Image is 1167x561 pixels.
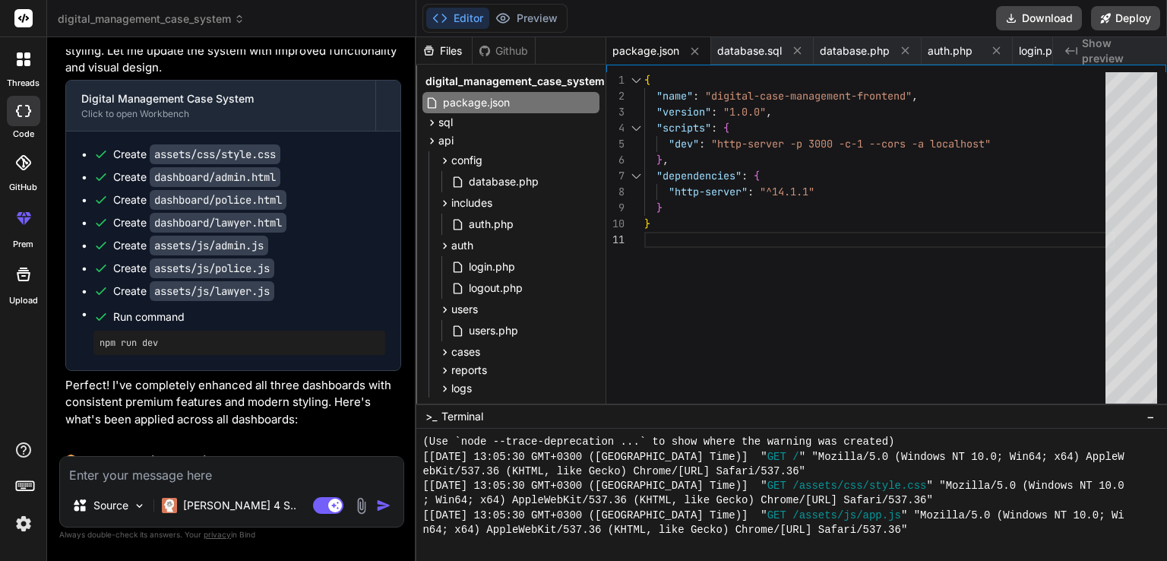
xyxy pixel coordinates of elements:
span: database.sql [717,43,782,59]
span: Terminal [441,409,483,424]
span: " "Mozilla/5.0 (Windows NT 10.0 [927,479,1124,493]
div: Github [473,43,535,59]
span: : [699,137,705,151]
div: 3 [606,104,625,120]
div: 4 [606,120,625,136]
button: Deploy [1091,6,1160,30]
div: Click to collapse the range. [626,168,646,184]
span: GET [767,450,786,464]
span: config [451,153,482,168]
span: GET [767,509,786,523]
span: users.php [467,322,520,340]
span: : [748,185,754,198]
p: I'll enhance all three dashboards with consistent features and styling. Let me update the system ... [65,25,401,77]
div: Click to open Workbench [81,108,360,120]
span: "version" [656,105,711,119]
span: auth.php [467,215,515,233]
button: Download [996,6,1082,30]
div: Create [113,192,286,208]
span: users [451,302,478,317]
code: assets/js/lawyer.js [150,281,274,301]
div: Create [113,238,268,253]
div: Create [113,170,280,185]
div: 11 [606,232,625,248]
p: Always double-check its answers. Your in Bind [59,528,404,542]
span: : [711,105,717,119]
button: Preview [489,8,564,29]
div: 10 [606,216,625,232]
span: } [656,201,663,214]
code: dashboard/admin.html [150,167,280,187]
img: settings [11,511,36,537]
span: database.php [467,173,540,191]
span: package.json [612,43,679,59]
div: 5 [606,136,625,152]
span: "http-server -p 3000 -c-1 --cors -a localhost" [711,137,991,151]
span: : [742,169,748,182]
div: 8 [606,184,625,200]
span: [[DATE] 13:05:30 GMT+0300 ([GEOGRAPHIC_DATA] Time)] " [422,479,767,493]
span: index.html [441,401,496,419]
span: "http-server" [669,185,748,198]
label: code [13,128,34,141]
div: 7 [606,168,625,184]
div: 1 [606,72,625,88]
span: Show preview [1082,36,1155,66]
span: package.json [441,93,511,112]
span: "name" [656,89,693,103]
span: api [438,133,454,148]
div: Digital Management Case System [81,91,360,106]
label: threads [7,77,40,90]
span: n64; x64) AppleWebKit/537.36 (KHTML, like Gecko) Chrome/[URL] Safari/537.36" [422,523,907,537]
span: : [693,89,699,103]
span: , [912,89,918,103]
span: ; Win64; x64) AppleWebKit/537.36 (KHTML, like Gecko) Chrome/[URL] Safari/537.36" [422,493,932,508]
span: login.php [1019,43,1065,59]
span: privacy [204,530,231,539]
span: /assets/js/app.js [792,509,901,523]
span: "dev" [669,137,699,151]
span: { [754,169,760,182]
span: logout.php [467,279,524,297]
img: Pick Models [133,499,146,512]
div: Create [113,147,280,162]
div: Create [113,261,274,276]
p: Source [93,498,128,513]
span: digital_management_case_system [425,74,605,89]
span: GET [767,479,786,493]
code: dashboard/lawyer.html [150,213,286,233]
div: Create [113,215,286,230]
label: Upload [9,294,38,307]
div: Click to collapse the range. [626,120,646,136]
span: logs [451,381,472,396]
span: ebKit/537.36 (KHTML, like Gecko) Chrome/[URL] Safari/537.36" [422,464,805,479]
button: − [1143,404,1158,429]
label: GitHub [9,181,37,194]
span: } [644,217,650,230]
button: Digital Management Case SystemClick to open Workbench [66,81,375,131]
span: " "Mozilla/5.0 (Windows NT 10.0; Win64; x64) AppleW [799,450,1124,464]
div: 2 [606,88,625,104]
span: includes [451,195,492,211]
span: "scripts" [656,121,711,135]
span: digital_management_case_system [58,11,245,27]
span: "1.0.0" [723,105,766,119]
span: } [656,153,663,166]
span: { [644,73,650,87]
div: Create [113,284,274,299]
span: cases [451,344,480,360]
strong: 🎨 Enhanced Visual Design [65,453,221,467]
span: auth.php [928,43,972,59]
span: [[DATE] 13:05:30 GMT+0300 ([GEOGRAPHIC_DATA] Time)] " [422,509,767,523]
pre: npm run dev [100,337,379,349]
span: [[DATE] 13:05:30 GMT+0300 ([GEOGRAPHIC_DATA] Time)] " [422,450,767,464]
span: , [766,105,772,119]
span: database.php [820,43,890,59]
span: "dependencies" [656,169,742,182]
span: >_ [425,409,437,424]
img: Claude 4 Sonnet [162,498,177,513]
span: "^14.1.1" [760,185,814,198]
code: assets/js/admin.js [150,236,268,255]
code: assets/css/style.css [150,144,280,164]
div: 9 [606,200,625,216]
